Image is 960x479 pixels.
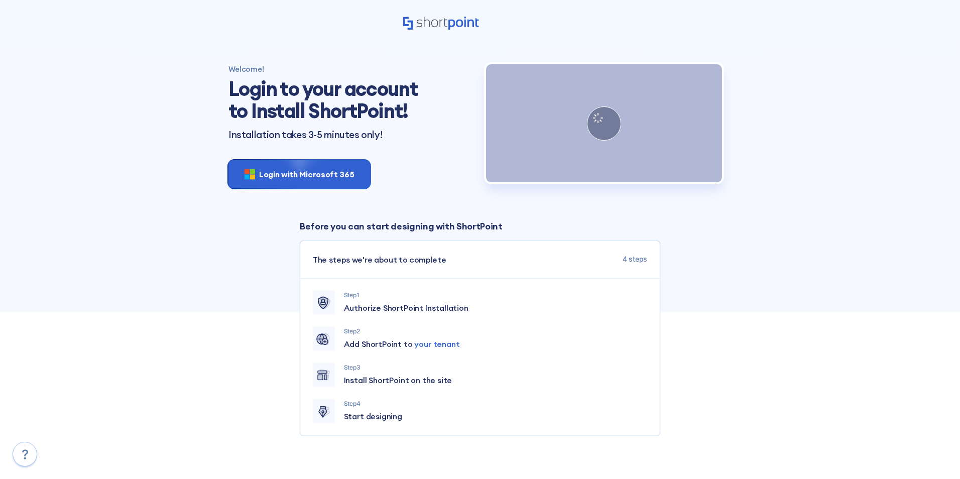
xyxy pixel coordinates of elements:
button: Login with Microsoft 365 [228,160,370,188]
span: Login with Microsoft 365 [259,168,354,180]
span: Start designing [344,410,402,422]
p: Step 2 [344,327,647,336]
p: Before you can start designing with ShortPoint [300,219,660,233]
span: your tenant [414,339,459,349]
p: Step 1 [344,291,647,300]
h1: Login to your account to Install ShortPoint! [228,78,424,122]
span: Authorize ShortPoint Installation [344,302,468,314]
span: The steps we're about to complete [313,254,446,266]
p: Step 3 [344,363,647,372]
span: Install ShortPoint on the site [344,374,452,386]
p: Step 4 [344,399,647,408]
span: 4 steps [623,254,647,266]
h4: Welcome! [228,64,474,74]
p: Installation takes 3-5 minutes only! [228,130,474,140]
span: Add ShortPoint to [344,338,460,350]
